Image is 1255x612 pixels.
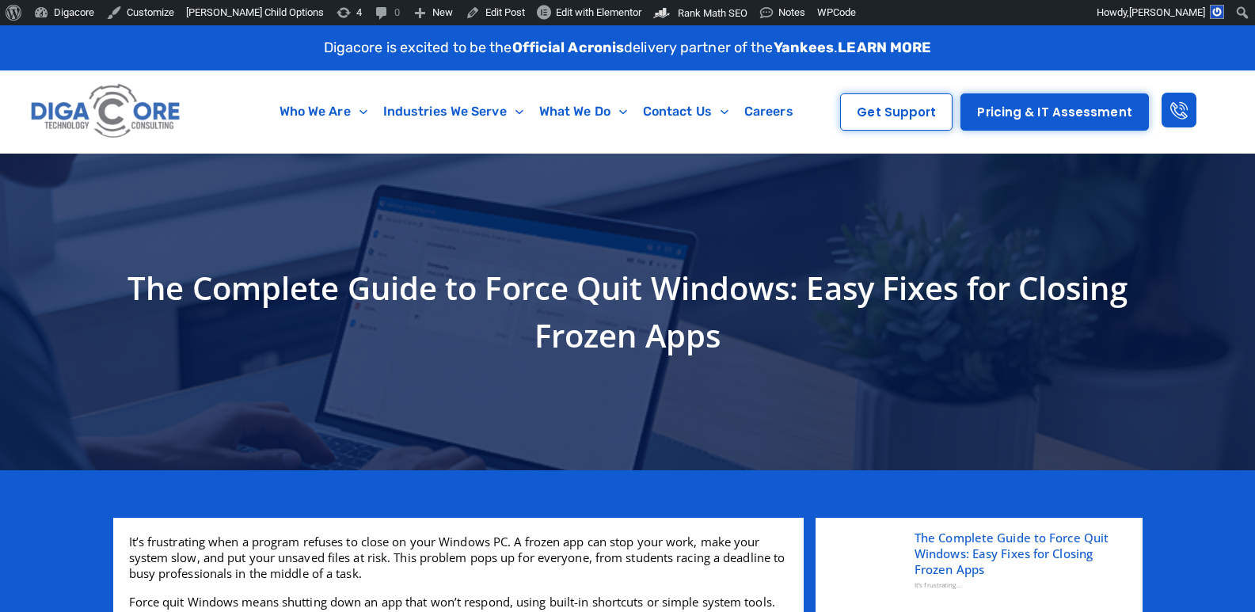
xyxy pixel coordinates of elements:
[960,93,1148,131] a: Pricing & IT Assessment
[512,39,625,56] strong: Official Acronis
[635,93,736,130] a: Contact Us
[915,530,1123,577] a: The Complete Guide to Force Quit Windows: Easy Fixes for Closing Frozen Apps
[736,93,801,130] a: Careers
[774,39,835,56] strong: Yankees
[840,93,953,131] a: Get Support
[251,93,822,130] nav: Menu
[272,93,375,130] a: Who We Are
[531,93,635,130] a: What We Do
[823,526,903,605] img: Force Quit Apps on Windows
[915,577,1123,593] div: It’s frustrating...
[375,93,531,130] a: Industries We Serve
[324,37,932,59] p: Digacore is excited to be the delivery partner of the .
[1129,6,1205,18] span: [PERSON_NAME]
[27,78,185,145] img: Digacore logo 1
[857,106,936,118] span: Get Support
[678,7,747,19] span: Rank Math SEO
[121,264,1135,359] h1: The Complete Guide to Force Quit Windows: Easy Fixes for Closing Frozen Apps
[977,106,1131,118] span: Pricing & IT Assessment
[838,39,931,56] a: LEARN MORE
[556,6,641,18] span: Edit with Elementor
[129,534,788,581] p: It’s frustrating when a program refuses to close on your Windows PC. A frozen app can stop your w...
